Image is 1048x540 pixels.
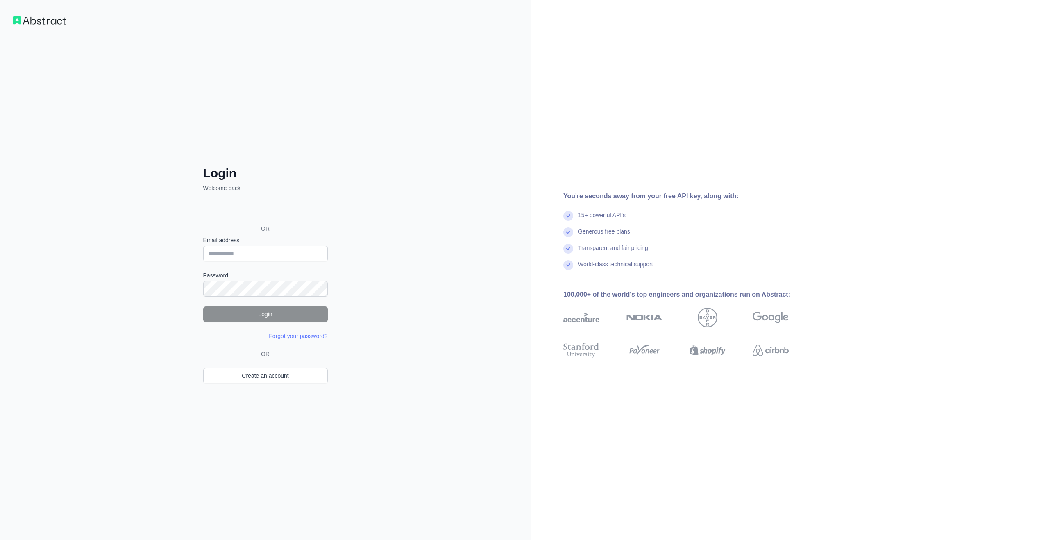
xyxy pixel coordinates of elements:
div: Generous free plans [578,227,630,244]
img: airbnb [753,341,789,359]
img: nokia [626,308,662,327]
img: Workflow [13,16,66,25]
img: stanford university [563,341,599,359]
h2: Login [203,166,328,181]
img: check mark [563,227,573,237]
img: accenture [563,308,599,327]
img: bayer [698,308,717,327]
label: Password [203,271,328,279]
a: Forgot your password? [269,333,327,339]
img: google [753,308,789,327]
img: check mark [563,211,573,221]
img: check mark [563,260,573,270]
div: Transparent and fair pricing [578,244,648,260]
img: check mark [563,244,573,254]
span: OR [258,350,273,358]
iframe: Sign in with Google Button [199,201,330,219]
img: payoneer [626,341,662,359]
div: You're seconds away from your free API key, along with: [563,191,815,201]
div: 15+ powerful API's [578,211,626,227]
a: Create an account [203,368,328,383]
p: Welcome back [203,184,328,192]
img: shopify [690,341,726,359]
div: 100,000+ of the world's top engineers and organizations run on Abstract: [563,290,815,299]
label: Email address [203,236,328,244]
button: Login [203,306,328,322]
span: OR [254,225,276,233]
div: World-class technical support [578,260,653,277]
